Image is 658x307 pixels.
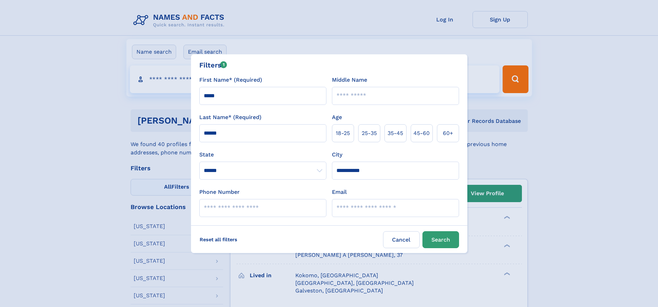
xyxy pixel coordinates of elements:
[199,151,326,159] label: State
[332,113,342,121] label: Age
[362,129,377,137] span: 25‑35
[388,129,403,137] span: 35‑45
[383,231,420,248] label: Cancel
[336,129,350,137] span: 18‑25
[199,76,262,84] label: First Name* (Required)
[443,129,453,137] span: 60+
[199,113,261,121] label: Last Name* (Required)
[199,188,240,196] label: Phone Number
[413,129,430,137] span: 45‑60
[332,188,347,196] label: Email
[199,60,227,70] div: Filters
[195,231,242,248] label: Reset all filters
[332,151,342,159] label: City
[422,231,459,248] button: Search
[332,76,367,84] label: Middle Name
